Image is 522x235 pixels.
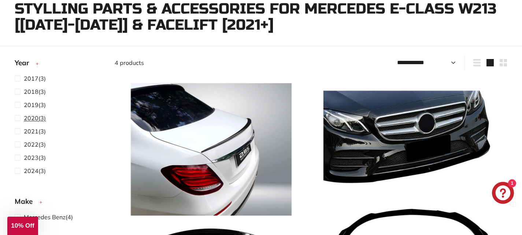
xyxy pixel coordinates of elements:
span: 2017 [24,75,38,82]
span: 2020 [24,114,38,122]
span: Year [15,58,34,68]
span: Make [15,196,38,207]
span: 2021 [24,128,38,135]
span: (3) [24,87,46,96]
h1: Stylling parts & accessories for Mercedes E-Class W213 [[DATE]-[DATE]] & Facelift [2021+] [15,1,507,33]
span: (3) [24,166,46,175]
span: (3) [24,127,46,136]
span: (3) [24,114,46,122]
span: 2018 [24,88,38,95]
span: (3) [24,140,46,149]
span: (4) [24,213,73,221]
span: 2022 [24,141,38,148]
span: (3) [24,153,46,162]
inbox-online-store-chat: Shopify online store chat [490,182,516,206]
span: 2023 [24,154,38,161]
div: 4 products [115,58,311,67]
span: 2019 [24,101,38,109]
div: 10% Off [7,217,38,235]
button: Year [15,55,103,74]
span: 2024 [24,167,38,175]
button: Make [15,194,103,212]
span: (3) [24,100,46,109]
span: (3) [24,74,46,83]
span: 10% Off [11,222,34,229]
span: Mercedes Benz [24,213,66,221]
